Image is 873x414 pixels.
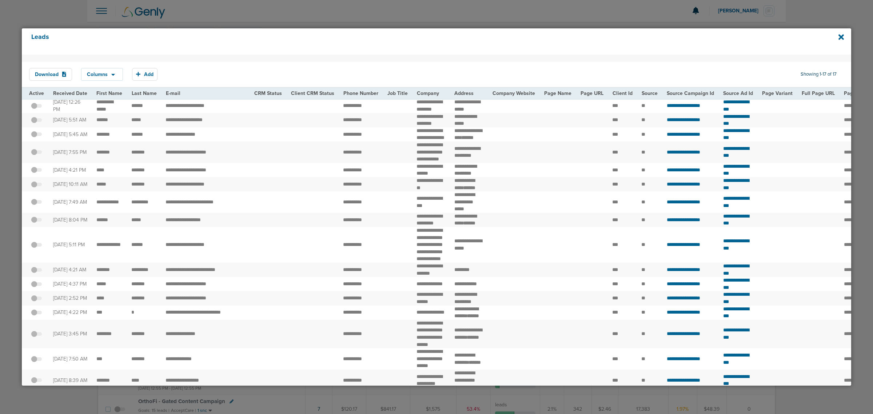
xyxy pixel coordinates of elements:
[132,68,158,81] button: Add
[801,71,837,77] span: Showing 1-17 of 17
[286,88,339,99] th: Client CRM Status
[49,306,92,320] td: [DATE] 4:22 PM
[166,90,180,96] span: E-mail
[49,370,92,391] td: [DATE] 8:39 AM
[797,88,840,99] th: Full Page URL
[667,90,714,96] span: Source Campaign Id
[96,90,122,96] span: First Name
[49,291,92,305] td: [DATE] 2:52 PM
[49,277,92,291] td: [DATE] 4:37 PM
[144,71,154,77] span: Add
[132,90,157,96] span: Last Name
[642,90,658,96] span: Source
[758,88,797,99] th: Page Variant
[49,177,92,191] td: [DATE] 10:11 AM
[343,90,378,96] span: Phone Number
[29,90,44,96] span: Active
[450,88,488,99] th: Address
[254,90,282,96] span: CRM Status
[87,72,108,77] span: Columns
[49,142,92,163] td: [DATE] 7:55 PM
[49,263,92,277] td: [DATE] 4:21 AM
[31,33,763,50] h4: Leads
[581,90,603,96] span: Page URL
[29,68,72,81] button: Download
[49,213,92,227] td: [DATE] 8:04 PM
[49,191,92,213] td: [DATE] 7:49 AM
[49,163,92,177] td: [DATE] 4:21 PM
[613,90,633,96] span: Client Id
[49,127,92,142] td: [DATE] 5:45 AM
[53,90,87,96] span: Received Date
[488,88,539,99] th: Company Website
[49,227,92,263] td: [DATE] 5:11 PM
[49,99,92,113] td: [DATE] 12:26 PM
[49,348,92,370] td: [DATE] 7:50 AM
[412,88,450,99] th: Company
[49,320,92,348] td: [DATE] 3:45 PM
[539,88,576,99] th: Page Name
[49,113,92,127] td: [DATE] 5:51 AM
[383,88,412,99] th: Job Title
[723,90,753,96] span: Source Ad Id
